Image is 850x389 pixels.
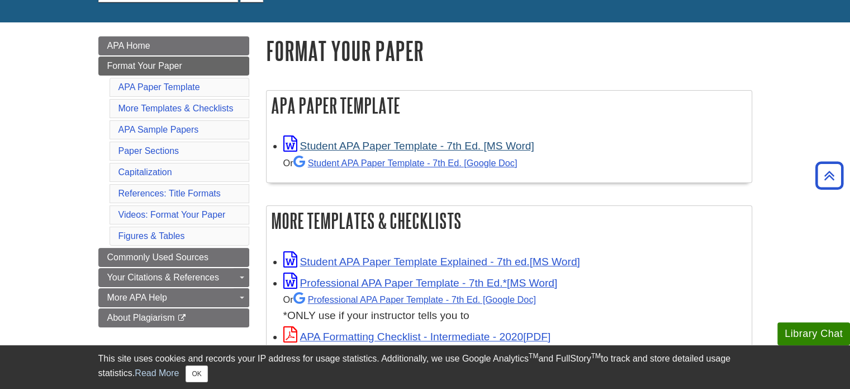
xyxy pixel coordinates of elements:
span: Format Your Paper [107,61,182,71]
div: *ONLY use if your instructor tells you to [283,291,746,324]
a: Link opens in new window [283,277,558,289]
sup: TM [529,352,538,360]
div: This site uses cookies and records your IP address for usage statistics. Additionally, we use Goo... [98,352,752,382]
button: Close [186,365,207,382]
a: Capitalization [118,167,172,177]
a: Link opens in new window [283,256,580,268]
a: Link opens in new window [283,140,534,152]
h2: APA Paper Template [267,91,752,120]
a: APA Home [98,36,249,55]
a: References: Title Formats [118,189,221,198]
sup: TM [591,352,601,360]
a: Link opens in new window [283,331,551,343]
span: Your Citations & References [107,273,219,282]
a: APA Sample Papers [118,125,199,134]
span: More APA Help [107,293,167,302]
a: About Plagiarism [98,308,249,327]
a: Commonly Used Sources [98,248,249,267]
h1: Format Your Paper [266,36,752,65]
a: Back to Top [811,168,847,183]
a: APA Paper Template [118,82,200,92]
a: Paper Sections [118,146,179,156]
a: Format Your Paper [98,57,249,76]
span: Commonly Used Sources [107,252,208,262]
a: Videos: Format Your Paper [118,210,226,219]
a: More APA Help [98,288,249,307]
a: Student APA Paper Template - 7th Ed. [Google Doc] [293,158,517,168]
span: APA Home [107,41,150,50]
a: More Templates & Checklists [118,104,234,113]
small: Or [283,294,536,304]
button: Library Chat [777,322,850,345]
a: Read More [135,368,179,378]
a: Your Citations & References [98,268,249,287]
a: Professional APA Paper Template - 7th Ed. [293,294,536,304]
a: Figures & Tables [118,231,185,241]
span: About Plagiarism [107,313,175,322]
i: This link opens in a new window [177,315,187,322]
small: Or [283,158,517,168]
div: Guide Page Menu [98,36,249,327]
h2: More Templates & Checklists [267,206,752,236]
